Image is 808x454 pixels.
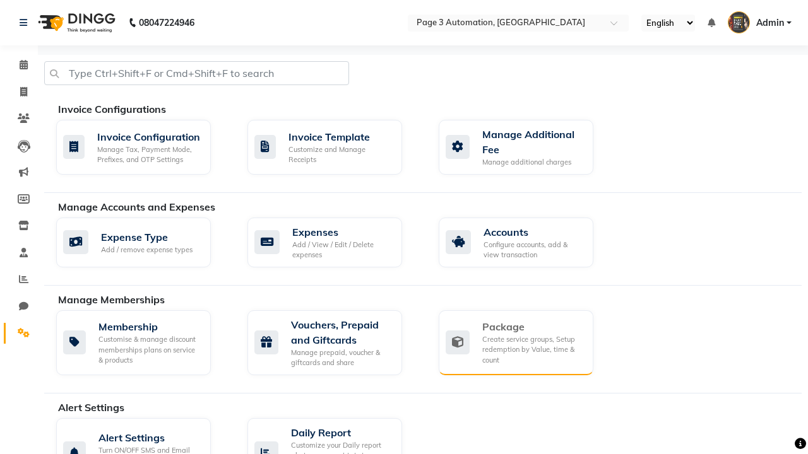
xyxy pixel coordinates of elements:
div: Package [482,319,583,334]
a: PackageCreate service groups, Setup redemption by Value, time & count [439,310,611,375]
div: Invoice Template [288,129,392,144]
a: MembershipCustomise & manage discount memberships plans on service & products [56,310,229,375]
a: ExpensesAdd / View / Edit / Delete expenses [247,218,420,267]
div: Expense Type [101,230,193,245]
a: Vouchers, Prepaid and GiftcardsManage prepaid, voucher & giftcards and share [247,310,420,375]
div: Expenses [292,224,392,240]
div: Customise & manage discount memberships plans on service & products [98,334,201,366]
div: Vouchers, Prepaid and Giftcards [291,317,392,347]
div: Manage additional charges [482,157,583,168]
span: Admin [756,16,784,30]
div: Customize and Manage Receipts [288,144,392,165]
img: Admin [728,11,750,33]
div: Add / View / Edit / Delete expenses [292,240,392,260]
div: Membership [98,319,201,334]
div: Invoice Configuration [97,129,201,144]
div: Manage Tax, Payment Mode, Prefixes, and OTP Settings [97,144,201,165]
div: Alert Settings [98,430,201,445]
div: Accounts [484,224,583,240]
div: Manage prepaid, voucher & giftcards and share [291,347,392,368]
div: Add / remove expense types [101,245,193,255]
div: Configure accounts, add & view transaction [484,240,583,260]
a: Invoice ConfigurationManage Tax, Payment Mode, Prefixes, and OTP Settings [56,120,229,175]
b: 08047224946 [139,5,194,40]
input: Type Ctrl+Shift+F or Cmd+Shift+F to search [44,61,349,85]
a: Expense TypeAdd / remove expense types [56,218,229,267]
img: logo [32,5,119,40]
div: Manage Additional Fee [482,127,583,157]
div: Create service groups, Setup redemption by Value, time & count [482,334,583,366]
a: Invoice TemplateCustomize and Manage Receipts [247,120,420,175]
div: Daily Report [291,425,392,440]
a: AccountsConfigure accounts, add & view transaction [439,218,611,267]
a: Manage Additional FeeManage additional charges [439,120,611,175]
